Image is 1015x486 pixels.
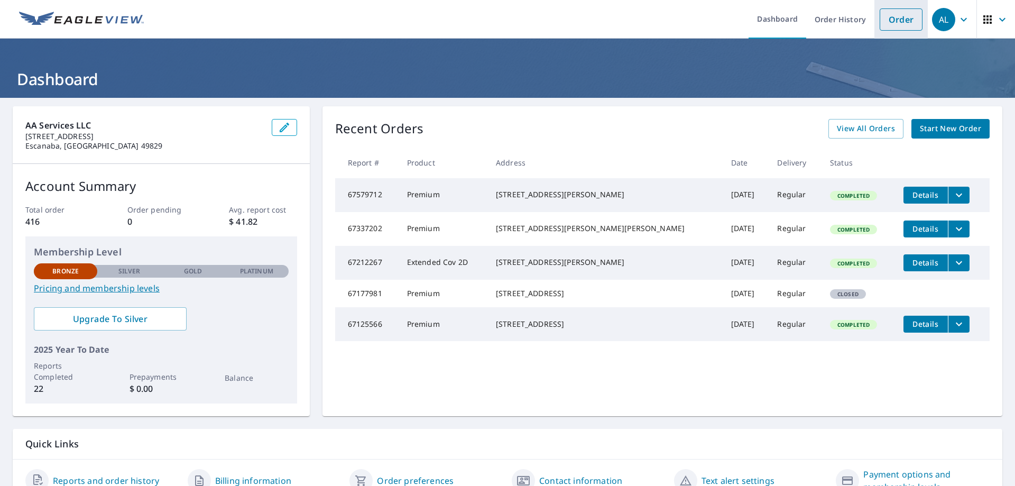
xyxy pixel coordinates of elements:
[25,215,93,228] p: 416
[831,192,876,199] span: Completed
[130,382,193,395] p: $ 0.00
[34,282,289,295] a: Pricing and membership levels
[335,307,399,341] td: 67125566
[229,215,297,228] p: $ 41.82
[723,307,769,341] td: [DATE]
[496,288,714,299] div: [STREET_ADDRESS]
[335,212,399,246] td: 67337202
[399,212,487,246] td: Premium
[911,119,990,139] a: Start New Order
[399,147,487,178] th: Product
[948,316,970,333] button: filesDropdownBtn-67125566
[13,68,1002,90] h1: Dashboard
[399,178,487,212] td: Premium
[903,316,948,333] button: detailsBtn-67125566
[335,280,399,307] td: 67177981
[828,119,903,139] a: View All Orders
[34,307,187,331] a: Upgrade To Silver
[831,260,876,267] span: Completed
[948,221,970,237] button: filesDropdownBtn-67337202
[948,254,970,271] button: filesDropdownBtn-67212267
[335,119,424,139] p: Recent Orders
[769,280,822,307] td: Regular
[399,307,487,341] td: Premium
[127,204,195,215] p: Order pending
[399,246,487,280] td: Extended Cov 2D
[831,290,865,298] span: Closed
[487,147,723,178] th: Address
[903,254,948,271] button: detailsBtn-67212267
[42,313,178,325] span: Upgrade To Silver
[932,8,955,31] div: AL
[903,187,948,204] button: detailsBtn-67579712
[723,280,769,307] td: [DATE]
[34,343,289,356] p: 2025 Year To Date
[769,212,822,246] td: Regular
[769,246,822,280] td: Regular
[723,147,769,178] th: Date
[920,122,981,135] span: Start New Order
[225,372,288,383] p: Balance
[496,319,714,329] div: [STREET_ADDRESS]
[723,212,769,246] td: [DATE]
[34,245,289,259] p: Membership Level
[34,360,97,382] p: Reports Completed
[34,382,97,395] p: 22
[496,257,714,268] div: [STREET_ADDRESS][PERSON_NAME]
[496,223,714,234] div: [STREET_ADDRESS][PERSON_NAME][PERSON_NAME]
[52,267,79,276] p: Bronze
[335,178,399,212] td: 67579712
[948,187,970,204] button: filesDropdownBtn-67579712
[769,178,822,212] td: Regular
[831,321,876,328] span: Completed
[118,267,141,276] p: Silver
[25,119,263,132] p: AA Services LLC
[25,132,263,141] p: [STREET_ADDRESS]
[723,178,769,212] td: [DATE]
[723,246,769,280] td: [DATE]
[910,190,942,200] span: Details
[910,319,942,329] span: Details
[127,215,195,228] p: 0
[25,437,990,451] p: Quick Links
[25,177,297,196] p: Account Summary
[25,141,263,151] p: Escanaba, [GEOGRAPHIC_DATA] 49829
[130,371,193,382] p: Prepayments
[769,307,822,341] td: Regular
[25,204,93,215] p: Total order
[822,147,895,178] th: Status
[880,8,922,31] a: Order
[831,226,876,233] span: Completed
[837,122,895,135] span: View All Orders
[496,189,714,200] div: [STREET_ADDRESS][PERSON_NAME]
[19,12,144,27] img: EV Logo
[903,221,948,237] button: detailsBtn-67337202
[910,258,942,268] span: Details
[240,267,273,276] p: Platinum
[184,267,202,276] p: Gold
[335,246,399,280] td: 67212267
[769,147,822,178] th: Delivery
[229,204,297,215] p: Avg. report cost
[910,224,942,234] span: Details
[335,147,399,178] th: Report #
[399,280,487,307] td: Premium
